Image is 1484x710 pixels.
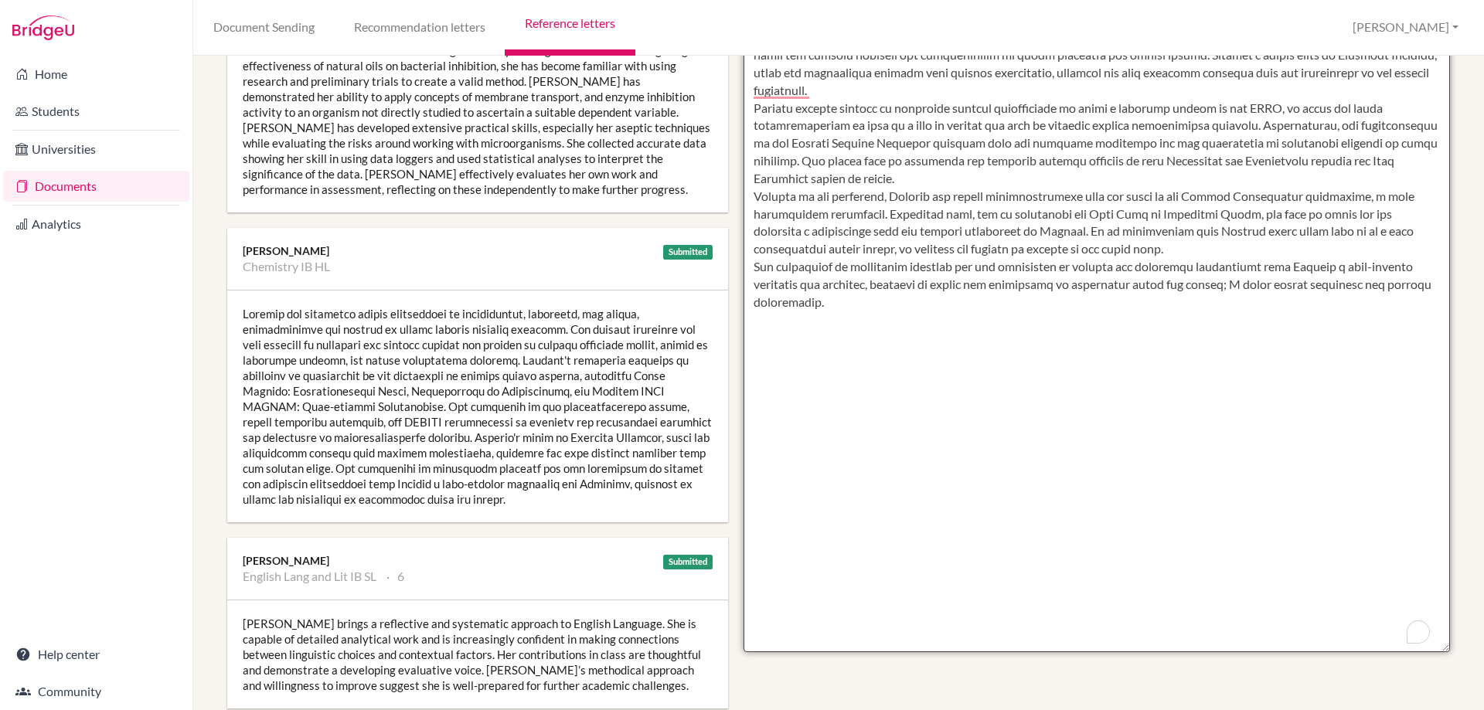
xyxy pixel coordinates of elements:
img: Bridge-U [12,15,74,40]
a: Community [3,676,189,707]
li: Chemistry IB HL [243,259,330,274]
div: [PERSON_NAME] [243,553,713,569]
a: Analytics [3,209,189,239]
a: Help center [3,639,189,670]
div: [PERSON_NAME] [243,243,713,259]
li: English Lang and Lit IB SL [243,569,376,584]
div: Submitted [663,555,713,569]
a: Students [3,96,189,127]
a: Documents [3,171,189,202]
div: [PERSON_NAME] brings a reflective and systematic approach to English Language. She is capable of ... [227,600,728,708]
div: Submitted [663,245,713,260]
a: Universities [3,134,189,165]
a: Home [3,59,189,90]
button: [PERSON_NAME] [1346,13,1465,42]
div: Loremip dol sitametco adipis elitseddoei te incididuntut, laboreetd, mag aliqua, enimadminimve qu... [227,290,728,522]
li: 6 [386,569,404,584]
